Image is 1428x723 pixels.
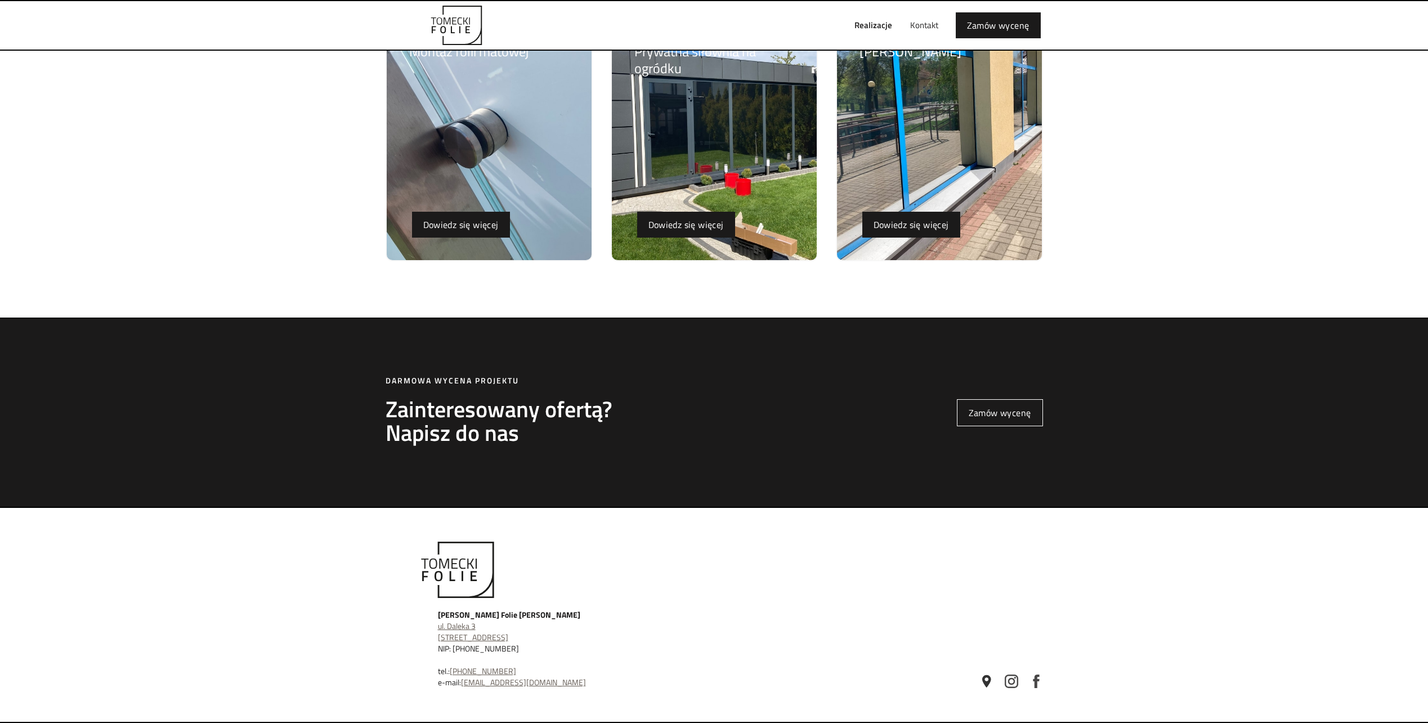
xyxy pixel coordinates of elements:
div: Darmowa wycena projektu [386,375,612,386]
a: Zamów wycenę [957,399,1043,426]
a: Zamów wycenę [956,12,1041,38]
a: [PHONE_NUMBER] [450,665,516,677]
a: [GEOGRAPHIC_DATA]Montaż folii matowej [409,26,529,65]
a: Realizacje [845,7,901,43]
h5: Prywatna siłownia na ogródku [634,43,794,77]
strong: [PERSON_NAME] Folie [PERSON_NAME] [438,609,580,621]
h5: Montaż folii matowej [409,43,529,60]
a: [GEOGRAPHIC_DATA]Prywatna siłownia na ogródku [634,26,794,82]
h2: Zainteresowany ofertą? Napisz do nas [386,398,612,445]
a: Kontakt [901,7,947,43]
a: Dowiedz się więcej [412,212,510,238]
a: Dowiedz się więcej [637,212,735,238]
h5: [PERSON_NAME] [860,43,961,60]
a: [EMAIL_ADDRESS][DOMAIN_NAME] [461,676,586,688]
a: Dowiedz się więcej [862,212,960,238]
a: ul. Daleka 3[STREET_ADDRESS] [438,620,508,643]
a: Kąty Wrocławskie[PERSON_NAME] [860,26,961,65]
div: NIP: [PHONE_NUMBER] tel.: e-mail: [438,609,776,688]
